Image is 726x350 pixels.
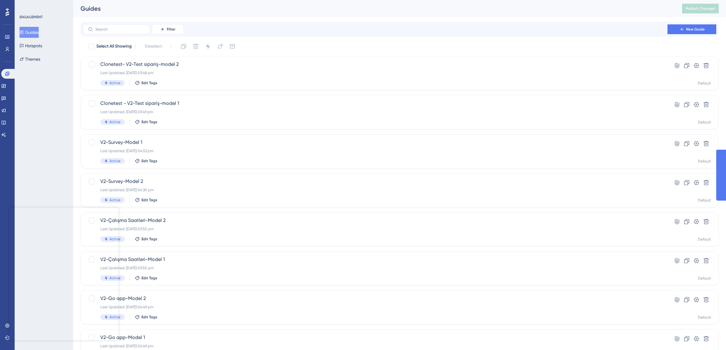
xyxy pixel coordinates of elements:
[135,120,157,124] button: Edit Tags
[109,159,120,163] span: Active
[100,187,650,192] div: Last Updated: [DATE] 04:30 pm
[686,27,705,32] span: New Guide
[80,4,667,13] div: Guides
[698,237,711,242] div: Default
[152,24,183,34] button: Filter
[100,256,650,263] span: V2-Çalışma Saatleri-Model 1
[100,109,650,114] div: Last Updated: [DATE] 03:49 pm
[20,15,43,20] div: ENGAGEMENT
[96,43,132,50] span: Select All Showing
[109,120,120,124] span: Active
[100,227,650,231] div: Last Updated: [DATE] 03:50 pm
[686,6,715,11] span: Publish Changes
[20,27,39,38] button: Guides
[135,80,157,85] button: Edit Tags
[100,344,650,348] div: Last Updated: [DATE] 04:49 pm
[167,27,175,32] span: Filter
[141,80,157,85] span: Edit Tags
[100,217,650,224] span: V2-Çalışma Saatleri-Model 2
[100,148,650,153] div: Last Updated: [DATE] 04:52 pm
[698,120,711,125] div: Default
[135,315,157,320] button: Edit Tags
[135,237,157,241] button: Edit Tags
[100,305,650,309] div: Last Updated: [DATE] 04:49 pm
[109,80,120,85] span: Active
[698,315,711,320] div: Default
[682,4,719,13] button: Publish Changes
[141,237,157,241] span: Edit Tags
[100,178,650,185] span: V2-Survey-Model 2
[100,100,650,107] span: Clonetest - V2-Test sipariş-model 1
[698,81,711,86] div: Default
[698,159,711,164] div: Default
[667,24,716,34] button: New Guide
[145,43,162,50] span: Deselect
[135,159,157,163] button: Edit Tags
[139,41,167,52] button: Deselect
[100,334,650,341] span: V2-Go app-Model 1
[141,276,157,280] span: Edit Tags
[135,198,157,202] button: Edit Tags
[135,276,157,280] button: Edit Tags
[100,61,650,68] span: Clonetest- V2-Test sipariş-model 2
[95,27,145,31] input: Search
[141,120,157,124] span: Edit Tags
[698,276,711,281] div: Default
[141,315,157,320] span: Edit Tags
[20,40,42,51] button: Hotspots
[700,326,719,344] iframe: UserGuiding AI Assistant Launcher
[109,198,120,202] span: Active
[141,159,157,163] span: Edit Tags
[100,295,650,302] span: V2-Go app-Model 2
[100,139,650,146] span: V2-Survey-Model 1
[698,198,711,203] div: Default
[100,70,650,75] div: Last Updated: [DATE] 03:48 pm
[20,54,40,65] button: Themes
[100,266,650,270] div: Last Updated: [DATE] 03:50 pm
[141,198,157,202] span: Edit Tags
